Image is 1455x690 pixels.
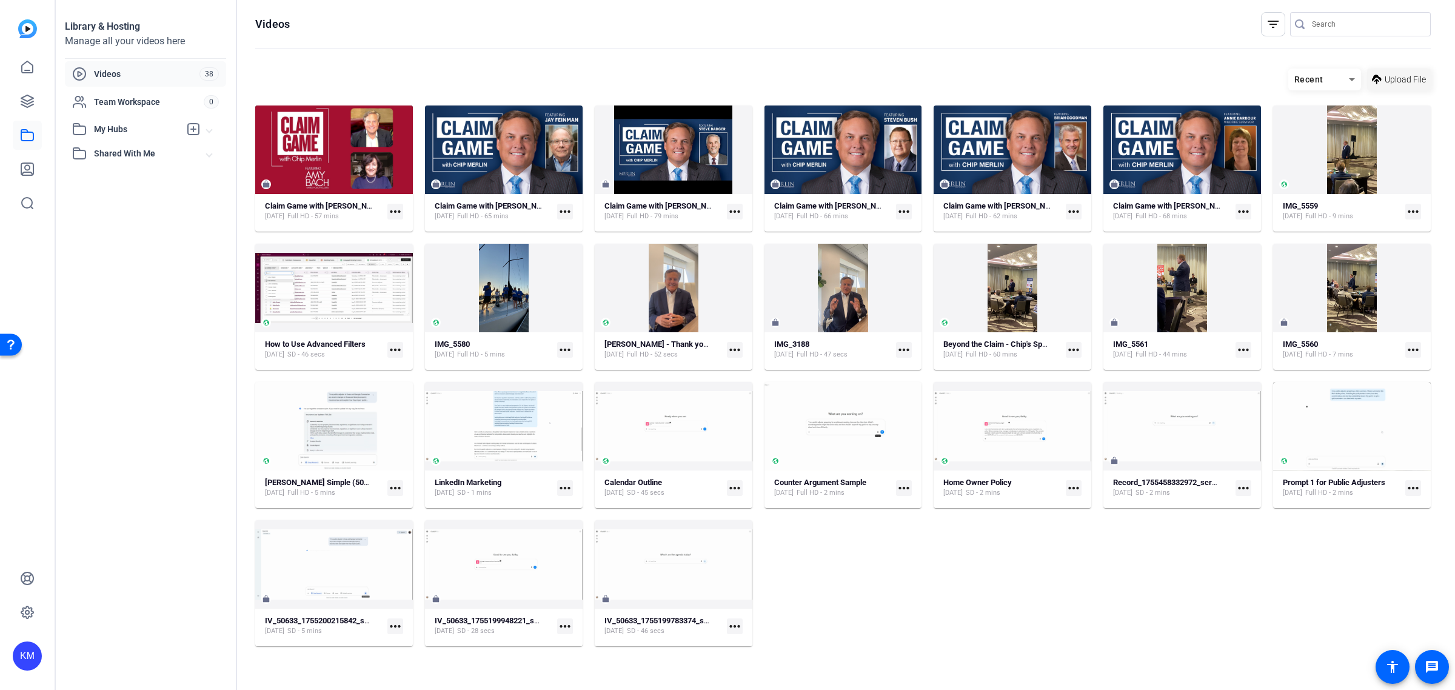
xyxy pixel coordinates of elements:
a: How to Use Advanced Filters[DATE]SD - 46 secs [265,340,383,360]
mat-icon: more_horiz [896,204,912,219]
strong: Prompt 1 for Public Adjusters [1283,478,1385,487]
span: Full HD - 47 secs [797,350,848,360]
span: [DATE] [1283,488,1302,498]
a: Beyond the Claim - Chip's Speech[DATE]Full HD - 60 mins [943,340,1061,360]
strong: [PERSON_NAME] - Thank you for Beyond the Claim [604,340,782,349]
a: [PERSON_NAME] - Thank you for Beyond the Claim[DATE]Full HD - 52 secs [604,340,722,360]
div: Manage all your videos here [65,34,226,49]
strong: IV_50633_1755200215842_screen [265,616,384,625]
span: 38 [199,67,219,81]
strong: IMG_5561 [1113,340,1148,349]
mat-icon: message [1425,660,1439,674]
span: [DATE] [265,488,284,498]
span: Shared With Me [94,147,207,160]
span: Full HD - 5 mins [287,488,335,498]
strong: IV_50633_1755199783374_screen [604,616,724,625]
span: Full HD - 62 mins [966,212,1017,221]
span: [DATE] [604,350,624,360]
a: Home Owner Policy[DATE]SD - 2 mins [943,478,1061,498]
mat-icon: more_horiz [727,342,743,358]
strong: Claim Game with [PERSON_NAME] Featuring [PERSON_NAME] [774,201,991,210]
mat-icon: more_horiz [1405,480,1421,496]
span: [DATE] [943,212,963,221]
span: [DATE] [435,350,454,360]
span: 0 [204,95,219,109]
mat-icon: more_horiz [387,204,403,219]
strong: LinkedIn Marketing [435,478,501,487]
mat-icon: more_horiz [896,480,912,496]
mat-icon: more_horiz [727,204,743,219]
a: IMG_5560[DATE]Full HD - 7 mins [1283,340,1400,360]
span: SD - 2 mins [966,488,1000,498]
h1: Videos [255,17,290,32]
span: [DATE] [1283,212,1302,221]
span: [DATE] [943,488,963,498]
mat-expansion-panel-header: Shared With Me [65,141,226,166]
mat-icon: more_horiz [557,480,573,496]
span: [DATE] [1113,350,1132,360]
span: SD - 5 mins [287,626,322,636]
a: LinkedIn Marketing[DATE]SD - 1 mins [435,478,552,498]
span: [DATE] [774,212,794,221]
strong: How to Use Advanced Filters [265,340,366,349]
mat-icon: more_horiz [896,342,912,358]
span: Full HD - 9 mins [1305,212,1353,221]
mat-icon: more_horiz [387,618,403,634]
span: [DATE] [604,626,624,636]
strong: Counter Argument Sample [774,478,866,487]
a: Counter Argument Sample[DATE]Full HD - 2 mins [774,478,892,498]
a: Claim Game with [PERSON_NAME] featuring [PERSON_NAME][DATE]Full HD - 68 mins [1113,201,1231,221]
span: [DATE] [265,626,284,636]
mat-icon: more_horiz [1066,204,1082,219]
span: Full HD - 66 mins [797,212,848,221]
a: IMG_5561[DATE]Full HD - 44 mins [1113,340,1231,360]
strong: Claim Game with [PERSON_NAME] Featuring [PERSON_NAME] [604,201,821,210]
span: SD - 2 mins [1136,488,1170,498]
strong: Calendar Outline [604,478,662,487]
mat-icon: more_horiz [557,204,573,219]
span: SD - 46 secs [627,626,664,636]
span: [DATE] [1113,212,1132,221]
strong: Claim Game with [PERSON_NAME] featuring [PERSON_NAME] [1113,201,1329,210]
input: Search [1312,17,1421,32]
span: [DATE] [604,488,624,498]
a: IV_50633_1755200215842_screen[DATE]SD - 5 mins [265,616,383,636]
strong: IV_50633_1755199948221_screen [435,616,554,625]
mat-icon: more_horiz [387,342,403,358]
span: Full HD - 60 mins [966,350,1017,360]
span: [DATE] [265,212,284,221]
img: blue-gradient.svg [18,19,37,38]
a: Claim Game with [PERSON_NAME] Featuring [PERSON_NAME], Author of [PERSON_NAME][DATE]Full HD - 65 ... [435,201,552,221]
mat-icon: more_horiz [387,480,403,496]
span: Full HD - 5 mins [457,350,505,360]
a: IMG_3188[DATE]Full HD - 47 secs [774,340,892,360]
span: [DATE] [1113,488,1132,498]
span: [DATE] [435,488,454,498]
mat-icon: more_horiz [1236,204,1251,219]
a: Claim Game with [PERSON_NAME] Featuring [PERSON_NAME][DATE]Full HD - 57 mins [265,201,383,221]
span: My Hubs [94,123,180,136]
strong: IMG_5559 [1283,201,1318,210]
span: SD - 45 secs [627,488,664,498]
strong: [PERSON_NAME] Simple (50636) [265,478,380,487]
strong: IMG_5560 [1283,340,1318,349]
strong: IMG_5580 [435,340,470,349]
mat-icon: more_horiz [1066,342,1082,358]
mat-icon: more_horiz [727,480,743,496]
a: Calendar Outline[DATE]SD - 45 secs [604,478,722,498]
mat-icon: more_horiz [1405,204,1421,219]
span: Full HD - 2 mins [1305,488,1353,498]
span: Videos [94,68,199,80]
span: Upload File [1385,73,1426,86]
mat-icon: more_horiz [727,618,743,634]
a: Claim Game with [PERSON_NAME] Featuring [PERSON_NAME][DATE]Full HD - 79 mins [604,201,722,221]
div: Library & Hosting [65,19,226,34]
span: Full HD - 52 secs [627,350,678,360]
span: Full HD - 57 mins [287,212,339,221]
a: Claim Game with [PERSON_NAME] featuring [PERSON_NAME][DATE]Full HD - 62 mins [943,201,1061,221]
span: [DATE] [943,350,963,360]
strong: Claim Game with [PERSON_NAME] featuring [PERSON_NAME] [943,201,1159,210]
a: [PERSON_NAME] Simple (50636)[DATE]Full HD - 5 mins [265,478,383,498]
strong: Claim Game with [PERSON_NAME] Featuring [PERSON_NAME] [265,201,482,210]
span: [DATE] [1283,350,1302,360]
